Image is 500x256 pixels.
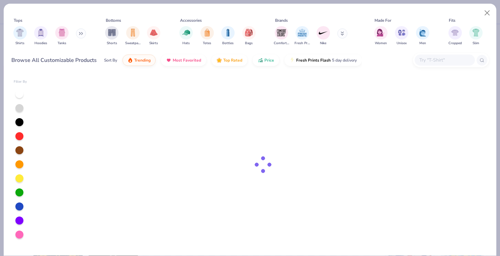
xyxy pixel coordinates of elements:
[377,29,385,36] img: Women Image
[182,29,190,36] img: Hats Image
[14,79,27,84] div: Filter By
[166,58,171,63] img: most_fav.gif
[125,26,141,46] div: filter for Sweatpants
[128,58,133,63] img: trending.gif
[242,26,256,46] button: filter button
[332,57,357,64] span: 5 day delivery
[16,29,24,36] img: Shirts Image
[253,55,279,66] button: Price
[224,29,232,36] img: Bottles Image
[245,41,253,46] span: Bags
[34,26,48,46] div: filter for Hoodies
[179,26,193,46] div: filter for Hats
[122,55,156,66] button: Trending
[419,41,426,46] span: Men
[180,17,202,23] div: Accessories
[274,26,289,46] div: filter for Comfort Colors
[105,26,118,46] button: filter button
[150,29,158,36] img: Skirts Image
[317,26,330,46] button: filter button
[200,26,214,46] div: filter for Totes
[222,41,234,46] span: Bottles
[469,26,483,46] button: filter button
[320,41,326,46] span: Nike
[284,55,362,66] button: Fresh Prints Flash5 day delivery
[15,41,24,46] span: Shirts
[451,29,459,36] img: Cropped Image
[179,26,193,46] button: filter button
[106,17,121,23] div: Bottoms
[134,58,151,63] span: Trending
[203,29,211,36] img: Totes Image
[125,41,141,46] span: Sweatpants
[296,58,331,63] span: Fresh Prints Flash
[223,58,242,63] span: Top Rated
[203,41,211,46] span: Totes
[295,41,310,46] span: Fresh Prints
[448,26,462,46] button: filter button
[221,26,235,46] button: filter button
[200,26,214,46] button: filter button
[58,41,66,46] span: Tanks
[108,29,116,36] img: Shorts Image
[161,55,206,66] button: Most Favorited
[395,26,408,46] button: filter button
[395,26,408,46] div: filter for Unisex
[182,41,190,46] span: Hats
[11,56,97,64] div: Browse All Customizable Products
[297,28,307,38] img: Fresh Prints Image
[449,17,455,23] div: Fits
[295,26,310,46] div: filter for Fresh Prints
[147,26,160,46] button: filter button
[375,41,387,46] span: Women
[129,29,137,36] img: Sweatpants Image
[317,26,330,46] div: filter for Nike
[318,28,328,38] img: Nike Image
[105,26,118,46] div: filter for Shorts
[274,41,289,46] span: Comfort Colors
[212,55,247,66] button: Top Rated
[221,26,235,46] div: filter for Bottles
[374,17,391,23] div: Made For
[107,41,117,46] span: Shorts
[34,26,48,46] button: filter button
[416,26,429,46] button: filter button
[397,41,407,46] span: Unisex
[419,56,470,64] input: Try "T-Shirt"
[275,17,288,23] div: Brands
[472,29,480,36] img: Slim Image
[104,57,117,63] div: Sort By
[448,26,462,46] div: filter for Cropped
[58,29,66,36] img: Tanks Image
[448,41,462,46] span: Cropped
[149,41,158,46] span: Skirts
[37,29,45,36] img: Hoodies Image
[217,58,222,63] img: TopRated.gif
[295,26,310,46] button: filter button
[147,26,160,46] div: filter for Skirts
[276,28,286,38] img: Comfort Colors Image
[374,26,388,46] button: filter button
[13,26,27,46] button: filter button
[125,26,141,46] button: filter button
[173,58,201,63] span: Most Favorited
[374,26,388,46] div: filter for Women
[55,26,69,46] button: filter button
[274,26,289,46] button: filter button
[419,29,426,36] img: Men Image
[34,41,47,46] span: Hoodies
[469,26,483,46] div: filter for Slim
[55,26,69,46] div: filter for Tanks
[473,41,479,46] span: Slim
[481,7,494,19] button: Close
[245,29,252,36] img: Bags Image
[398,29,406,36] img: Unisex Image
[289,58,295,63] img: flash.gif
[264,58,274,63] span: Price
[242,26,256,46] div: filter for Bags
[13,26,27,46] div: filter for Shirts
[416,26,429,46] div: filter for Men
[14,17,22,23] div: Tops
